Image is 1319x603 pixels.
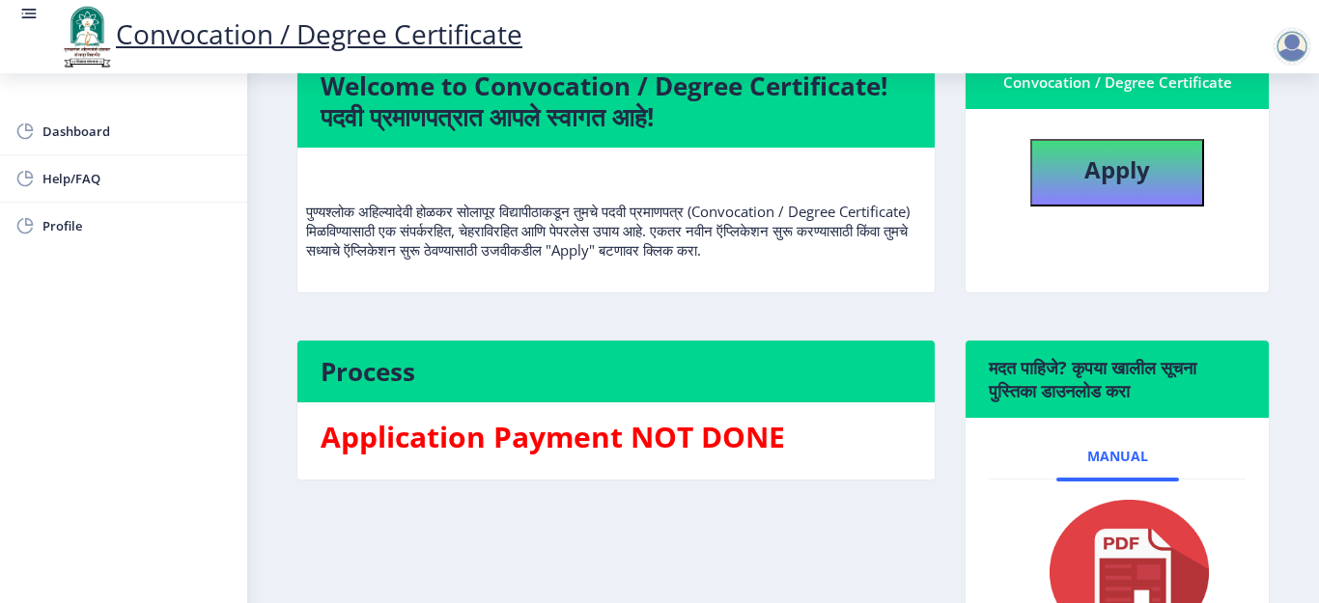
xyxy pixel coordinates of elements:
[58,15,522,52] a: Convocation / Degree Certificate
[1084,153,1150,185] b: Apply
[42,167,232,190] span: Help/FAQ
[321,356,912,387] h4: Process
[989,356,1246,402] h6: मदत पाहिजे? कृपया खालील सूचना पुस्तिका डाउनलोड करा
[58,4,116,69] img: logo
[1087,449,1148,464] span: Manual
[321,70,912,132] h4: Welcome to Convocation / Degree Certificate! पदवी प्रमाणपत्रात आपले स्वागत आहे!
[321,418,912,456] h3: Application Payment NOT DONE
[1030,139,1204,206] button: Apply
[42,214,232,237] span: Profile
[42,120,232,143] span: Dashboard
[989,70,1246,94] div: Convocation / Degree Certificate
[306,163,926,260] p: पुण्यश्लोक अहिल्यादेवी होळकर सोलापूर विद्यापीठाकडून तुमचे पदवी प्रमाणपत्र (Convocation / Degree C...
[1056,433,1179,480] a: Manual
